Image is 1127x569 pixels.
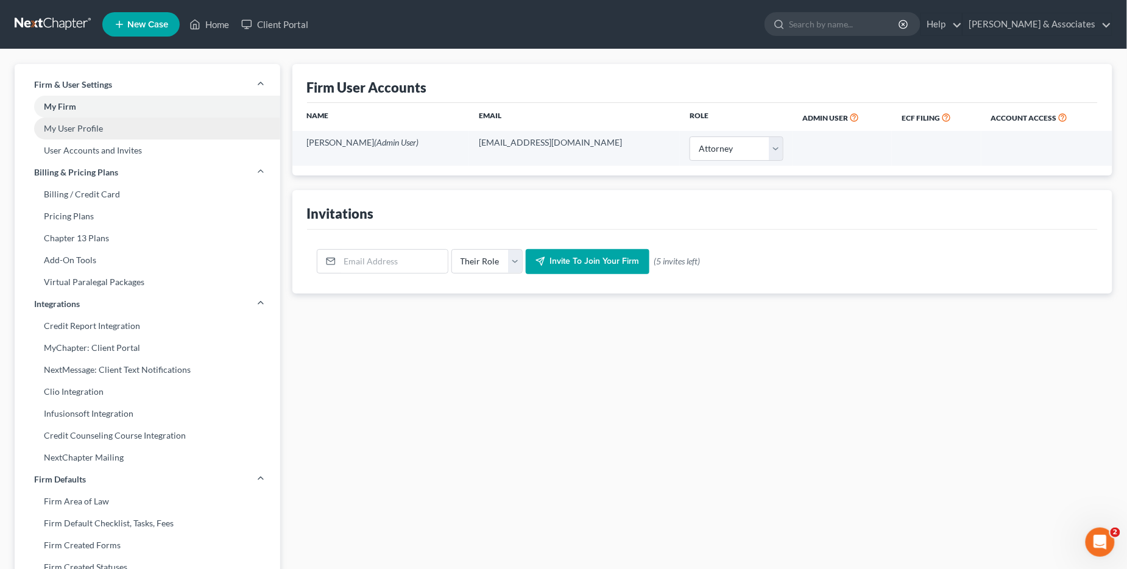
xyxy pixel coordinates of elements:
a: My User Profile [15,118,280,140]
a: Credit Report Integration [15,315,280,337]
a: Chapter 13 Plans [15,227,280,249]
span: (Admin User) [375,137,419,147]
a: Pricing Plans [15,205,280,227]
button: Invite to join your firm [526,249,649,275]
a: Credit Counseling Course Integration [15,425,280,447]
span: Firm & User Settings [34,79,112,91]
div: Firm User Accounts [307,79,427,96]
a: Firm Defaults [15,468,280,490]
th: Email [469,103,680,131]
span: Invite to join your firm [550,256,640,267]
a: Integrations [15,293,280,315]
iframe: Intercom live chat [1086,528,1115,557]
td: [EMAIL_ADDRESS][DOMAIN_NAME] [469,131,680,166]
td: [PERSON_NAME] [292,131,470,166]
div: Invitations [307,205,374,222]
a: Clio Integration [15,381,280,403]
a: Add-On Tools [15,249,280,271]
a: MyChapter: Client Portal [15,337,280,359]
span: Integrations [34,298,80,310]
a: Firm & User Settings [15,74,280,96]
a: [PERSON_NAME] & Associates [963,13,1112,35]
span: (5 invites left) [654,255,701,267]
a: User Accounts and Invites [15,140,280,161]
a: Client Portal [235,13,314,35]
a: Home [183,13,235,35]
span: Billing & Pricing Plans [34,166,118,178]
a: Help [921,13,962,35]
input: Email Address [340,250,448,273]
span: Admin User [803,113,849,122]
a: Firm Area of Law [15,490,280,512]
span: Firm Defaults [34,473,86,486]
a: NextChapter Mailing [15,447,280,468]
span: New Case [127,20,168,29]
a: Billing & Pricing Plans [15,161,280,183]
a: NextMessage: Client Text Notifications [15,359,280,381]
span: Account Access [991,113,1057,122]
a: Infusionsoft Integration [15,403,280,425]
a: Firm Default Checklist, Tasks, Fees [15,512,280,534]
a: My Firm [15,96,280,118]
th: Name [292,103,470,131]
th: Role [680,103,793,131]
a: Billing / Credit Card [15,183,280,205]
a: Virtual Paralegal Packages [15,271,280,293]
a: Firm Created Forms [15,534,280,556]
span: ECF Filing [902,113,940,122]
span: 2 [1111,528,1120,537]
input: Search by name... [789,13,900,35]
